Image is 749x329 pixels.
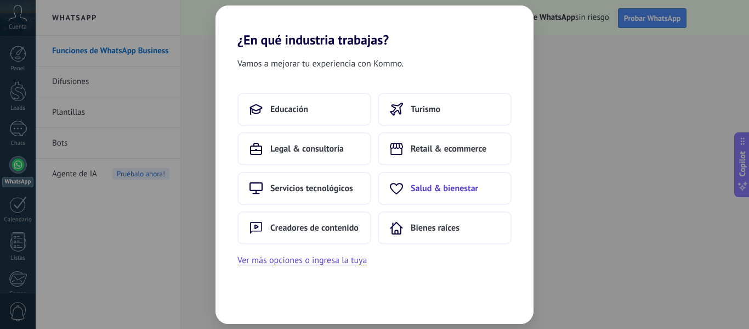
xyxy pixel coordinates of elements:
[378,132,512,165] button: Retail & ecommerce
[378,93,512,126] button: Turismo
[237,132,371,165] button: Legal & consultoría
[270,222,359,233] span: Creadores de contenido
[237,211,371,244] button: Creadores de contenido
[270,183,353,194] span: Servicios tecnológicos
[237,57,404,71] span: Vamos a mejorar tu experiencia con Kommo.
[270,104,308,115] span: Educación
[411,104,440,115] span: Turismo
[237,93,371,126] button: Educación
[237,172,371,205] button: Servicios tecnológicos
[237,253,367,267] button: Ver más opciones o ingresa la tuya
[411,222,459,233] span: Bienes raíces
[215,5,534,48] h2: ¿En qué industria trabajas?
[411,183,478,194] span: Salud & bienestar
[270,143,344,154] span: Legal & consultoría
[378,211,512,244] button: Bienes raíces
[411,143,486,154] span: Retail & ecommerce
[378,172,512,205] button: Salud & bienestar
